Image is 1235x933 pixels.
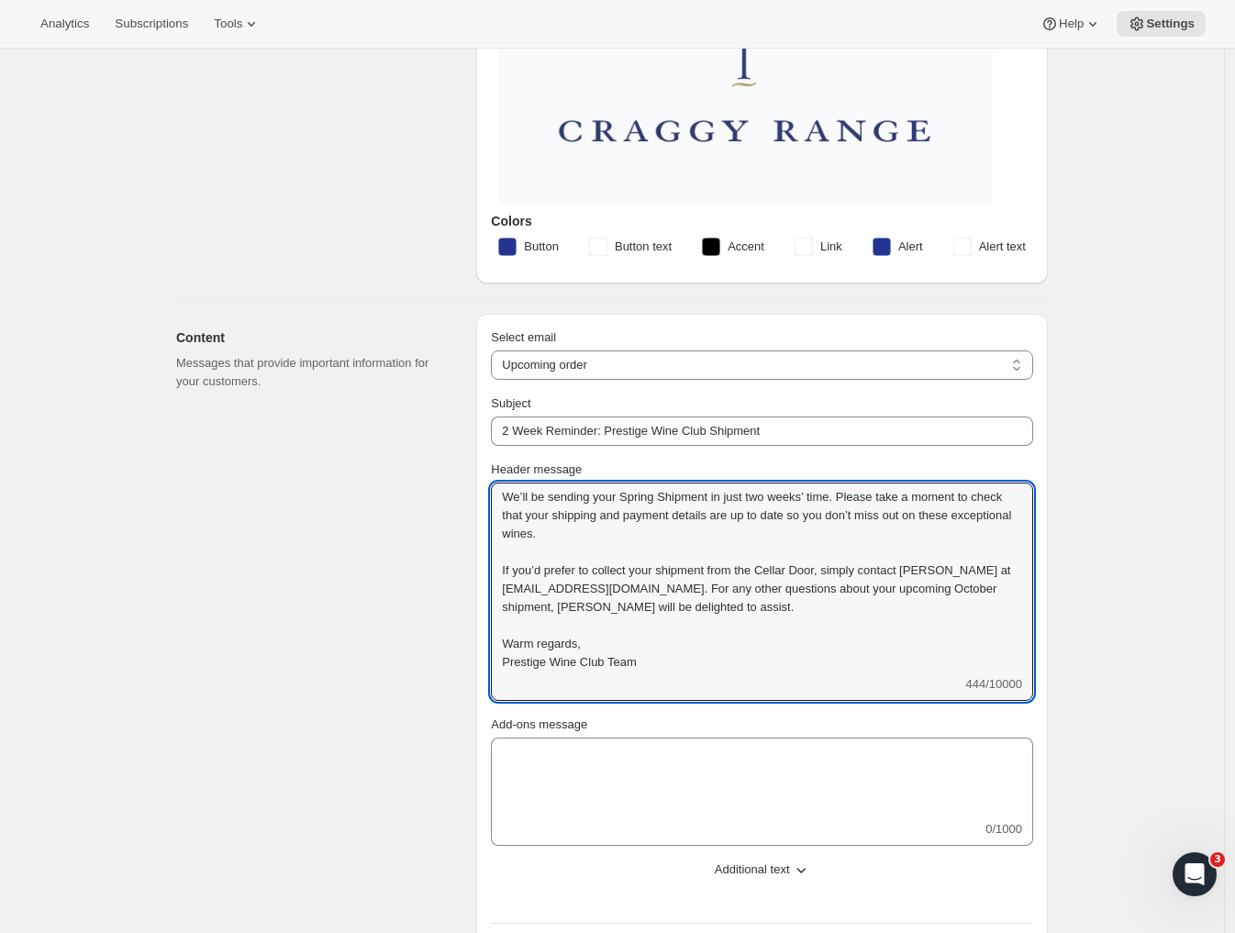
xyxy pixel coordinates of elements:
[615,238,672,256] span: Button text
[203,11,272,37] button: Tools
[691,232,775,261] button: Accent
[942,232,1037,261] button: Alert text
[115,17,188,31] span: Subscriptions
[40,17,89,31] span: Analytics
[1117,11,1206,37] button: Settings
[29,11,100,37] button: Analytics
[728,238,764,256] span: Accent
[176,354,447,391] p: Messages that provide important information for your customers.
[715,861,790,879] span: Additional text
[1210,852,1225,867] span: 3
[820,238,842,256] span: Link
[979,238,1026,256] span: Alert text
[1029,11,1113,37] button: Help
[487,232,570,261] button: Button
[1173,852,1217,896] iframe: Intercom live chat
[176,328,447,347] h2: Content
[491,462,582,476] span: Header message
[524,238,559,256] span: Button
[491,212,1033,230] h3: Colors
[784,232,853,261] button: Link
[491,330,556,344] span: Select email
[491,483,1033,675] textarea: We’ll be sending your Spring Shipment in just two weeks’ time. Please take a moment to check that...
[1059,17,1084,31] span: Help
[480,855,1044,884] button: Additional text
[491,396,530,410] span: Subject
[898,238,923,256] span: Alert
[491,717,587,731] span: Add-ons message
[214,17,242,31] span: Tools
[104,11,199,37] button: Subscriptions
[1146,17,1195,31] span: Settings
[578,232,683,261] button: Button text
[862,232,934,261] button: Alert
